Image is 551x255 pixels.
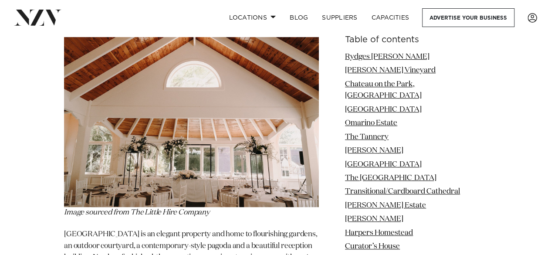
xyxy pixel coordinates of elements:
a: Transitional/Cardboard Cathedral [345,188,460,195]
a: Advertise your business [422,8,514,27]
a: Curator’s House [345,243,400,250]
a: Omarino Estate [345,119,397,127]
h6: Table of contents [345,35,487,44]
a: [PERSON_NAME] [345,147,403,154]
a: Locations [222,8,283,27]
img: nzv-logo.png [14,10,61,25]
a: [PERSON_NAME] [345,215,403,223]
a: The [GEOGRAPHIC_DATA] [345,174,436,182]
a: The Tannery [345,133,389,141]
a: Harpers Homestead [345,229,413,237]
a: BLOG [283,8,315,27]
a: Rydges [PERSON_NAME] [345,53,429,61]
a: Capacities [365,8,416,27]
a: [PERSON_NAME] Vineyard [345,67,436,74]
span: Image sourced from The Little Hire Company [64,209,210,216]
a: [PERSON_NAME] Estate [345,202,426,209]
a: [GEOGRAPHIC_DATA] [345,106,422,113]
a: SUPPLIERS [315,8,364,27]
a: Chateau on the Park, [GEOGRAPHIC_DATA] [345,81,422,99]
a: [GEOGRAPHIC_DATA] [345,161,422,168]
